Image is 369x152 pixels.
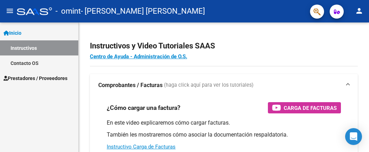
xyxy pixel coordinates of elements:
a: Instructivo Carga de Facturas [107,144,176,150]
span: Carga de Facturas [284,104,337,112]
mat-icon: menu [6,7,14,15]
mat-icon: person [355,7,363,15]
strong: Comprobantes / Facturas [98,81,163,89]
span: - [PERSON_NAME] [PERSON_NAME] [81,4,205,19]
mat-expansion-panel-header: Comprobantes / Facturas (haga click aquí para ver los tutoriales) [90,74,358,97]
span: (haga click aquí para ver los tutoriales) [164,81,253,89]
div: Open Intercom Messenger [345,128,362,145]
span: Prestadores / Proveedores [4,74,67,82]
span: Inicio [4,29,21,37]
span: - omint [55,4,81,19]
button: Carga de Facturas [268,102,341,113]
h3: ¿Cómo cargar una factura? [107,103,180,113]
a: Centro de Ayuda - Administración de O.S. [90,53,187,60]
p: En este video explicaremos cómo cargar facturas. [107,119,341,127]
h2: Instructivos y Video Tutoriales SAAS [90,39,358,53]
p: También les mostraremos cómo asociar la documentación respaldatoria. [107,131,341,139]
